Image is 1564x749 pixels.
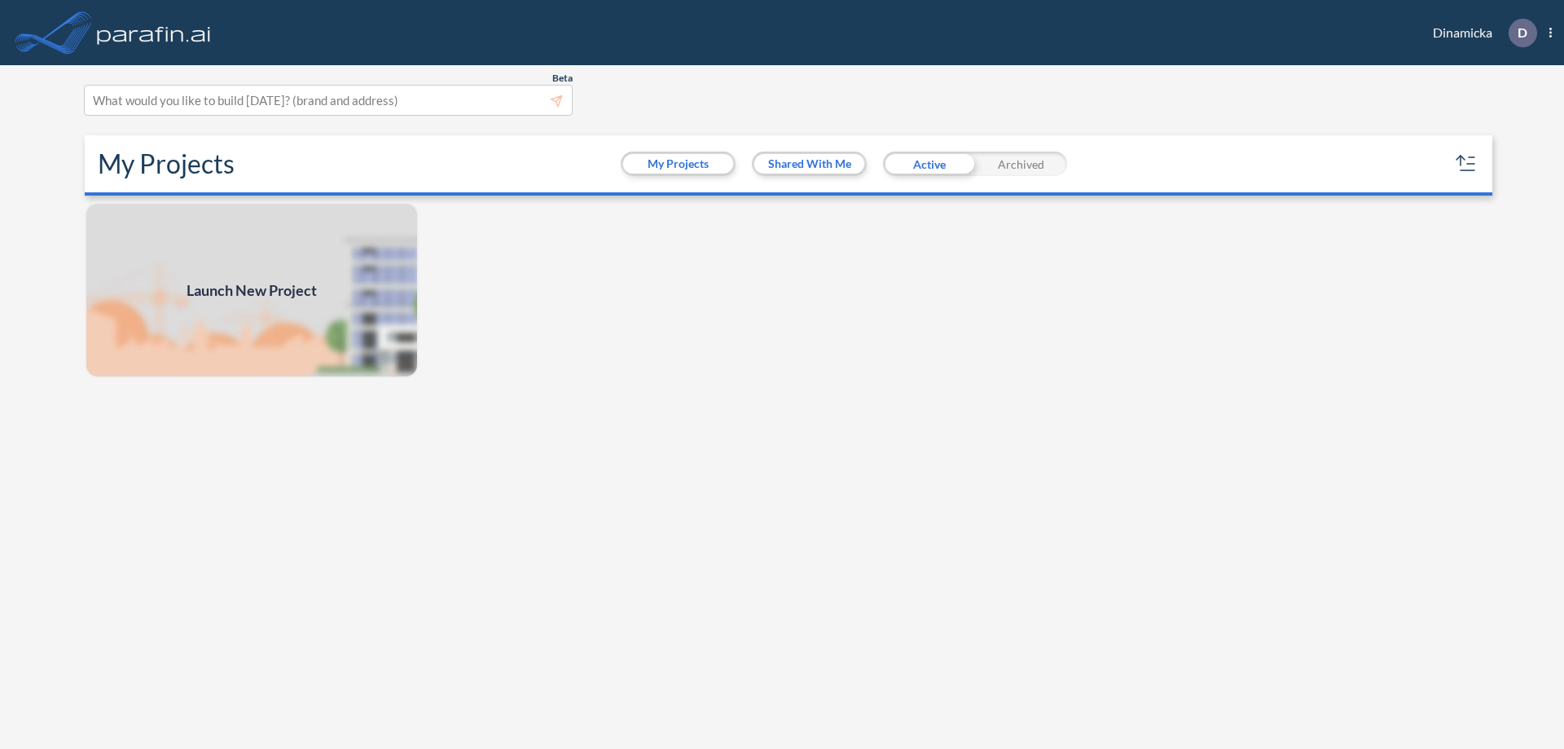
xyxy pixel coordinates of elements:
[1408,19,1552,47] div: Dinamicka
[85,202,419,378] img: add
[623,154,733,174] button: My Projects
[1518,25,1527,40] p: D
[883,152,975,176] div: Active
[85,202,419,378] a: Launch New Project
[552,72,573,85] span: Beta
[187,280,317,302] span: Launch New Project
[1453,151,1479,177] button: sort
[94,16,214,49] img: logo
[754,154,864,174] button: Shared With Me
[98,148,235,179] h2: My Projects
[975,152,1067,176] div: Archived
